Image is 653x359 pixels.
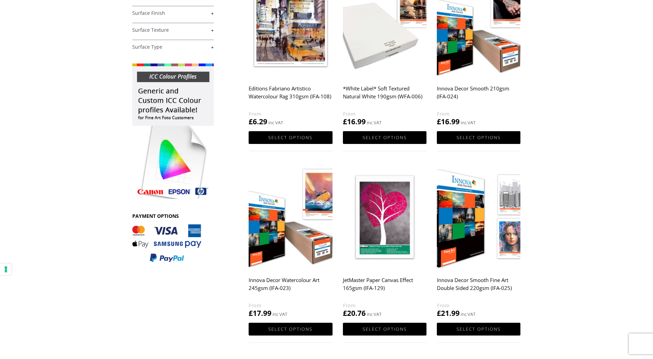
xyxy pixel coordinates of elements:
[437,131,520,144] a: Select options for “Innova Decor Smooth 210gsm (IFA-024)”
[249,323,332,336] a: Select options for “Innova Decor Watercolour Art 245gsm (IFA-023)”
[132,10,214,17] a: +
[343,131,426,144] a: Select options for “*White Label* Soft Textured Natural White 190gsm (WFA-006)”
[437,308,460,318] bdi: 21.99
[132,40,214,54] h4: Surface Type
[132,6,214,20] h4: Surface Finish
[132,213,214,219] h3: PAYMENT OPTIONS
[437,308,441,318] span: £
[343,274,426,301] h2: JetMaster Paper Canvas Effect 165gsm (IFA-129)
[249,117,253,126] span: £
[343,117,347,126] span: £
[249,308,253,318] span: £
[343,308,366,318] bdi: 20.76
[249,82,332,110] h2: Editions Fabriano Artistico Watercolour Rag 310gsm (IFA-108)
[249,117,267,126] bdi: 6.29
[343,117,366,126] bdi: 16.99
[249,274,332,301] h2: Innova Decor Watercolour Art 245gsm (IFA-023)
[132,23,214,37] h4: Surface Texture
[437,165,520,318] a: Innova Decor Smooth Fine Art Double Sided 220gsm (IFA-025) £21.99
[437,117,441,126] span: £
[249,131,332,144] a: Select options for “Editions Fabriano Artistico Watercolour Rag 310gsm (IFA-108)”
[343,165,426,318] a: JetMaster Paper Canvas Effect 165gsm (IFA-129) £20.76
[249,308,271,318] bdi: 17.99
[437,82,520,110] h2: Innova Decor Smooth 210gsm (IFA-024)
[437,274,520,301] h2: Innova Decor Smooth Fine Art Double Sided 220gsm (IFA-025)
[437,165,520,269] img: Innova Decor Smooth Fine Art Double Sided 220gsm (IFA-025)
[132,44,214,50] a: +
[132,27,214,33] a: +
[132,64,214,199] img: promo
[249,165,332,318] a: Innova Decor Watercolour Art 245gsm (IFA-023) £17.99
[343,308,347,318] span: £
[343,82,426,110] h2: *White Label* Soft Textured Natural White 190gsm (WFA-006)
[437,117,460,126] bdi: 16.99
[343,323,426,336] a: Select options for “JetMaster Paper Canvas Effect 165gsm (IFA-129)”
[249,165,332,269] img: Innova Decor Watercolour Art 245gsm (IFA-023)
[343,165,426,269] img: JetMaster Paper Canvas Effect 165gsm (IFA-129)
[132,224,201,263] img: PAYMENT OPTIONS
[437,323,520,336] a: Select options for “Innova Decor Smooth Fine Art Double Sided 220gsm (IFA-025)”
